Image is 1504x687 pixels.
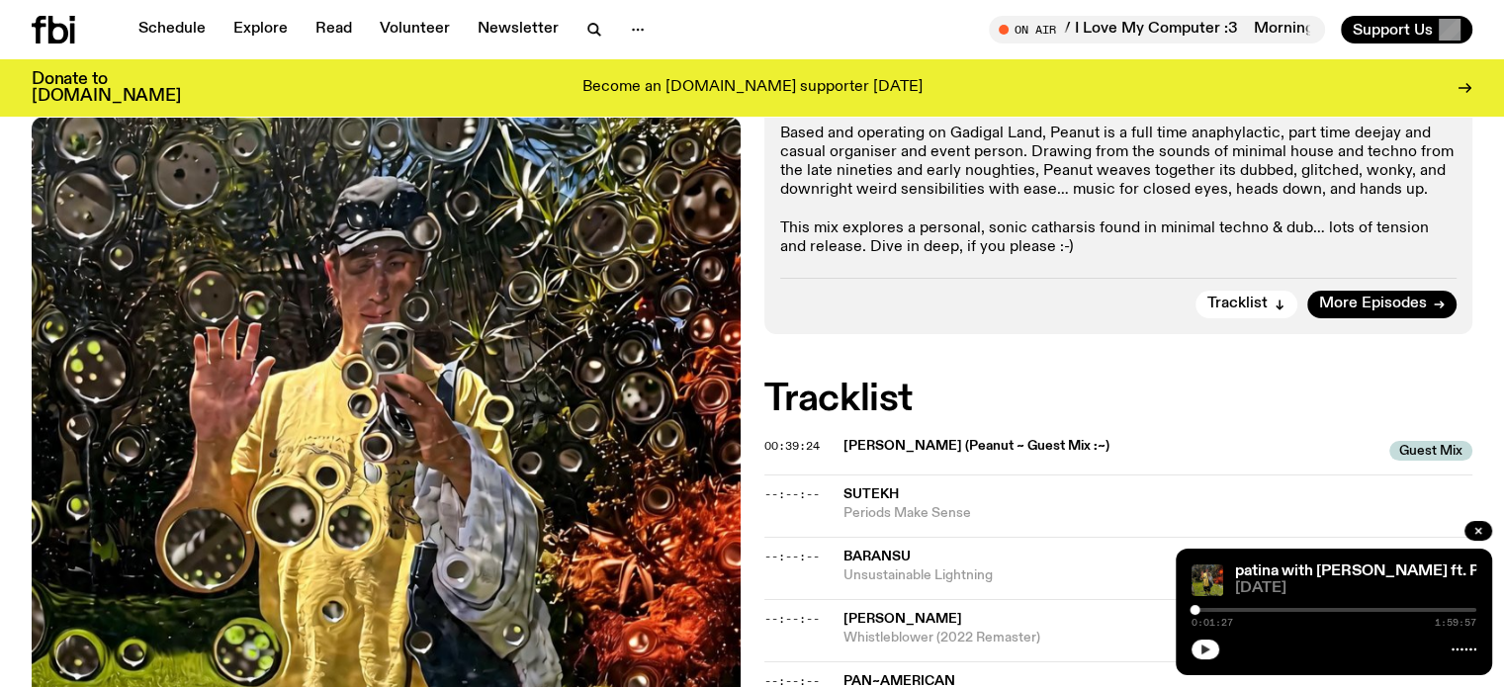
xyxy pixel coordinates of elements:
[764,549,820,564] span: --:--:--
[780,125,1458,257] p: Based and operating on Gadigal Land, Peanut is a full time anaphylactic, part time deejay and cas...
[764,441,820,452] button: 00:39:24
[1192,618,1233,628] span: 0:01:27
[1319,297,1427,311] span: More Episodes
[843,612,962,626] span: [PERSON_NAME]
[582,79,923,97] p: Become an [DOMAIN_NAME] supporter [DATE]
[1235,581,1476,596] span: [DATE]
[843,437,1378,456] span: [PERSON_NAME] (Peanut ~ Guest Mix :~)
[764,611,820,627] span: --:--:--
[368,16,462,43] a: Volunteer
[1195,291,1297,318] button: Tracklist
[843,487,899,501] span: Sutekh
[32,71,181,105] h3: Donate to [DOMAIN_NAME]
[127,16,218,43] a: Schedule
[1341,16,1472,43] button: Support Us
[221,16,300,43] a: Explore
[304,16,364,43] a: Read
[1307,291,1457,318] a: More Episodes
[1435,618,1476,628] span: 1:59:57
[764,382,1473,417] h2: Tracklist
[989,16,1325,43] button: On AirMornings with [PERSON_NAME] / I Love My Computer :3Mornings with [PERSON_NAME] / I Love My ...
[843,566,1473,585] span: Unsustainable Lightning
[843,504,1473,523] span: Periods Make Sense
[1389,441,1472,461] span: Guest Mix
[466,16,571,43] a: Newsletter
[1353,21,1433,39] span: Support Us
[1207,297,1268,311] span: Tracklist
[1011,22,1315,37] span: Tune in live
[764,486,820,502] span: --:--:--
[764,438,820,454] span: 00:39:24
[843,629,1473,647] span: Whistleblower (2022 Remaster)
[843,550,911,563] span: Baransu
